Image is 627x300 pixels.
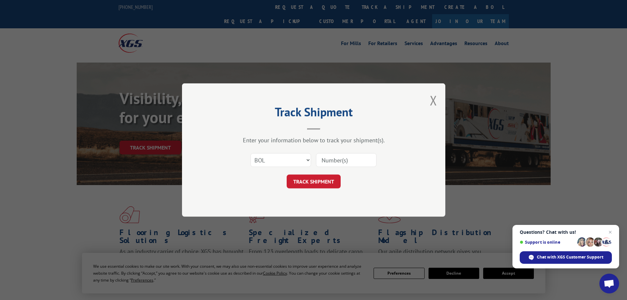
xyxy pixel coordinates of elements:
[606,228,614,236] span: Close chat
[520,230,612,235] span: Questions? Chat with us!
[430,92,437,109] button: Close modal
[537,254,603,260] span: Chat with XGS Customer Support
[215,136,412,144] div: Enter your information below to track your shipment(s).
[520,240,575,245] span: Support is online
[287,175,341,188] button: TRACK SHIPMENT
[316,153,377,167] input: Number(s)
[599,274,619,293] div: Open chat
[215,107,412,120] h2: Track Shipment
[520,251,612,264] div: Chat with XGS Customer Support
